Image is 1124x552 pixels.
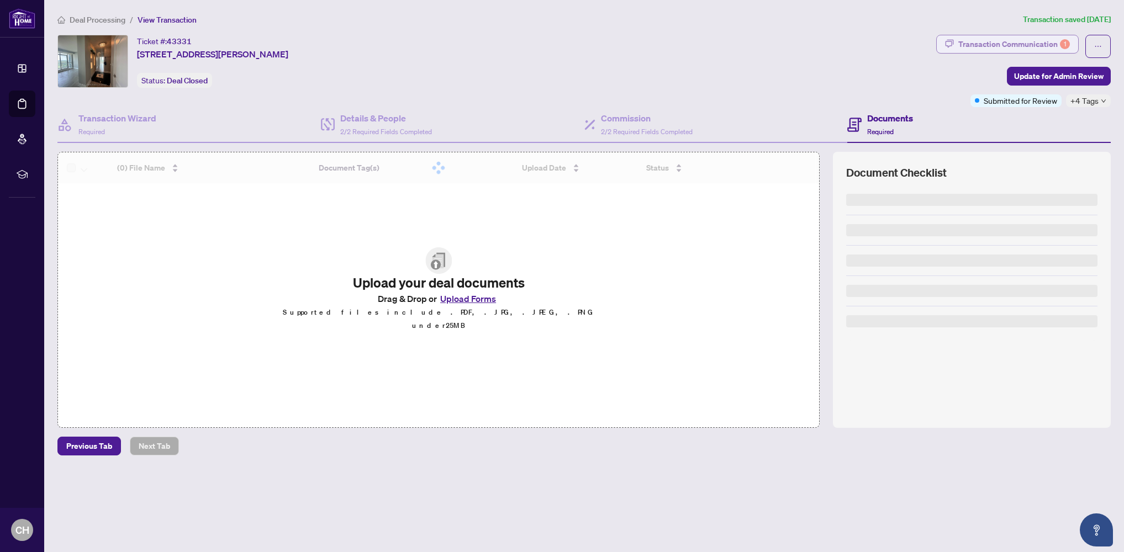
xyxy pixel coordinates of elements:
span: Update for Admin Review [1014,67,1104,85]
span: down [1101,98,1106,104]
button: Next Tab [130,437,179,455]
span: home [57,16,65,24]
span: Document Checklist [846,165,947,181]
h2: Upload your deal documents [271,274,607,291]
div: Status: [137,73,212,88]
span: ellipsis [1094,43,1102,50]
button: Open asap [1080,513,1113,546]
span: CH [15,522,29,538]
span: +4 Tags [1070,94,1099,107]
h4: Commission [601,112,693,125]
h4: Details & People [340,112,432,125]
span: Deal Closed [167,76,208,86]
div: Ticket #: [137,35,192,47]
span: Required [867,128,894,136]
span: [STREET_ADDRESS][PERSON_NAME] [137,47,288,61]
span: 43331 [167,36,192,46]
button: Transaction Communication1 [936,35,1079,54]
li: / [130,13,133,26]
img: File Upload [425,247,452,274]
button: Update for Admin Review [1007,67,1111,86]
h4: Documents [867,112,913,125]
span: 2/2 Required Fields Completed [340,128,432,136]
span: Drag & Drop or [378,291,499,306]
span: Deal Processing [70,15,125,25]
h4: Transaction Wizard [78,112,156,125]
span: View Transaction [138,15,197,25]
div: Transaction Communication [958,35,1070,53]
button: Previous Tab [57,437,121,455]
span: 2/2 Required Fields Completed [601,128,693,136]
span: Submitted for Review [984,94,1057,107]
span: File UploadUpload your deal documentsDrag & Drop orUpload FormsSupported files include .PDF, .JPG... [262,238,616,341]
div: 1 [1060,39,1070,49]
span: Required [78,128,105,136]
button: Upload Forms [437,291,499,306]
article: Transaction saved [DATE] [1023,13,1111,26]
span: Previous Tab [66,437,112,455]
p: Supported files include .PDF, .JPG, .JPEG, .PNG under 25 MB [271,306,607,332]
img: logo [9,8,35,29]
img: IMG-C12264081_1.jpg [58,35,128,87]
